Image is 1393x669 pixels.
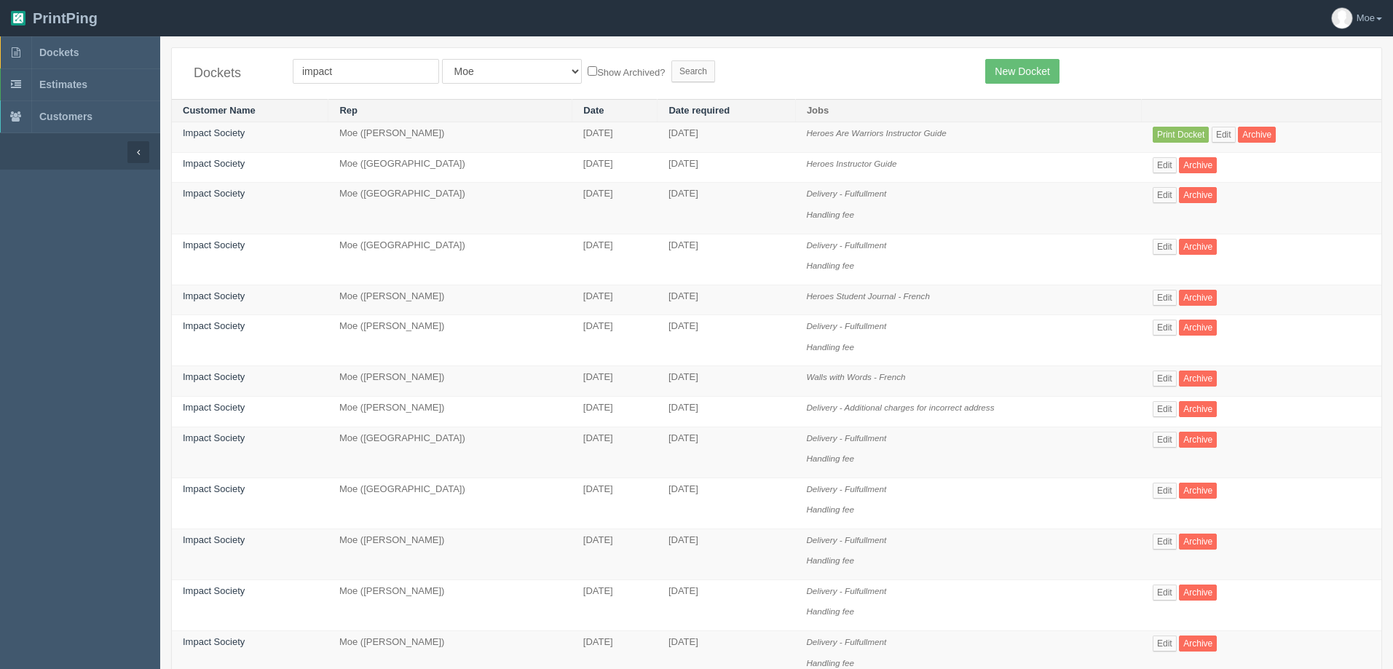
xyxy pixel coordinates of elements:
[328,234,572,285] td: Moe ([GEOGRAPHIC_DATA])
[806,484,886,494] i: Delivery - Fulfullment
[806,372,905,381] i: Walls with Words - French
[806,454,854,463] i: Handling fee
[183,188,245,199] a: Impact Society
[1179,483,1217,499] a: Archive
[1179,239,1217,255] a: Archive
[795,99,1142,122] th: Jobs
[806,189,886,198] i: Delivery - Fulfullment
[1153,371,1177,387] a: Edit
[328,152,572,183] td: Moe ([GEOGRAPHIC_DATA])
[328,478,572,529] td: Moe ([GEOGRAPHIC_DATA])
[328,396,572,427] td: Moe ([PERSON_NAME])
[183,371,245,382] a: Impact Society
[806,504,854,514] i: Handling fee
[1179,320,1217,336] a: Archive
[572,122,658,153] td: [DATE]
[1179,157,1217,173] a: Archive
[1332,8,1352,28] img: avatar_default-7531ab5dedf162e01f1e0bb0964e6a185e93c5c22dfe317fb01d7f8cd2b1632c.jpg
[658,366,796,397] td: [DATE]
[328,315,572,366] td: Moe ([PERSON_NAME])
[572,427,658,478] td: [DATE]
[806,159,896,168] i: Heroes Instructor Guide
[1153,290,1177,306] a: Edit
[572,396,658,427] td: [DATE]
[806,342,854,352] i: Handling fee
[806,606,854,616] i: Handling fee
[1153,483,1177,499] a: Edit
[572,152,658,183] td: [DATE]
[806,210,854,219] i: Handling fee
[1179,636,1217,652] a: Archive
[572,366,658,397] td: [DATE]
[572,529,658,579] td: [DATE]
[11,11,25,25] img: logo-3e63b451c926e2ac314895c53de4908e5d424f24456219fb08d385ab2e579770.png
[985,59,1059,84] a: New Docket
[1212,127,1236,143] a: Edit
[1153,187,1177,203] a: Edit
[1179,371,1217,387] a: Archive
[658,579,796,630] td: [DATE]
[806,261,854,270] i: Handling fee
[328,122,572,153] td: Moe ([PERSON_NAME])
[806,658,854,668] i: Handling fee
[183,158,245,169] a: Impact Society
[183,127,245,138] a: Impact Society
[572,315,658,366] td: [DATE]
[183,290,245,301] a: Impact Society
[658,152,796,183] td: [DATE]
[1179,401,1217,417] a: Archive
[1153,534,1177,550] a: Edit
[806,586,886,595] i: Delivery - Fulfullment
[806,240,886,250] i: Delivery - Fulfullment
[671,60,715,82] input: Search
[1238,127,1276,143] a: Archive
[1179,290,1217,306] a: Archive
[806,321,886,330] i: Delivery - Fulfullment
[39,79,87,90] span: Estimates
[1179,187,1217,203] a: Archive
[328,529,572,579] td: Moe ([PERSON_NAME])
[328,366,572,397] td: Moe ([PERSON_NAME])
[658,183,796,234] td: [DATE]
[658,478,796,529] td: [DATE]
[1153,239,1177,255] a: Edit
[1153,585,1177,601] a: Edit
[1153,320,1177,336] a: Edit
[1179,534,1217,550] a: Archive
[658,315,796,366] td: [DATE]
[1179,585,1217,601] a: Archive
[588,63,665,80] label: Show Archived?
[658,234,796,285] td: [DATE]
[658,427,796,478] td: [DATE]
[328,579,572,630] td: Moe ([PERSON_NAME])
[806,291,930,301] i: Heroes Student Journal - French
[572,285,658,315] td: [DATE]
[572,183,658,234] td: [DATE]
[806,555,854,565] i: Handling fee
[183,402,245,413] a: Impact Society
[183,432,245,443] a: Impact Society
[1153,157,1177,173] a: Edit
[572,234,658,285] td: [DATE]
[658,122,796,153] td: [DATE]
[572,579,658,630] td: [DATE]
[806,535,886,545] i: Delivery - Fulfullment
[183,105,256,116] a: Customer Name
[1153,636,1177,652] a: Edit
[328,183,572,234] td: Moe ([GEOGRAPHIC_DATA])
[293,59,439,84] input: Customer Name
[668,105,730,116] a: Date required
[806,403,994,412] i: Delivery - Additional charges for incorrect address
[806,433,886,443] i: Delivery - Fulfullment
[658,529,796,579] td: [DATE]
[39,111,92,122] span: Customers
[1153,127,1209,143] a: Print Docket
[39,47,79,58] span: Dockets
[183,636,245,647] a: Impact Society
[806,637,886,646] i: Delivery - Fulfullment
[183,483,245,494] a: Impact Society
[1179,432,1217,448] a: Archive
[588,66,597,76] input: Show Archived?
[183,585,245,596] a: Impact Society
[806,128,946,138] i: Heroes Are Warriors Instructor Guide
